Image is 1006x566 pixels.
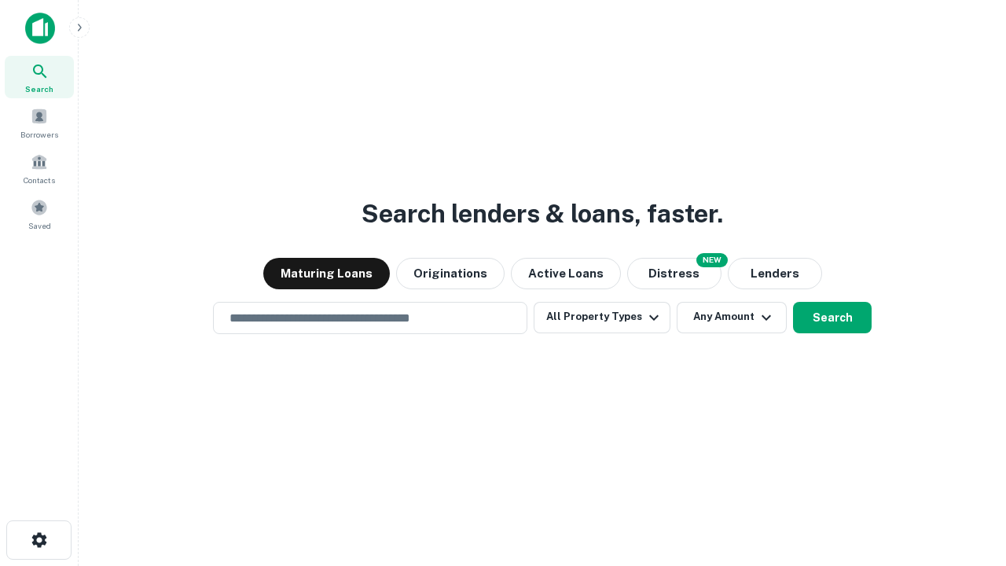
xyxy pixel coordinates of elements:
button: Any Amount [677,302,787,333]
a: Contacts [5,147,74,189]
a: Search [5,56,74,98]
button: Lenders [728,258,822,289]
button: Maturing Loans [263,258,390,289]
a: Saved [5,193,74,235]
span: Borrowers [20,128,58,141]
a: Borrowers [5,101,74,144]
h3: Search lenders & loans, faster. [362,195,723,233]
span: Search [25,83,53,95]
img: capitalize-icon.png [25,13,55,44]
button: Search [793,302,872,333]
iframe: Chat Widget [927,440,1006,516]
button: Search distressed loans with lien and other non-mortgage details. [627,258,721,289]
button: Originations [396,258,505,289]
span: Saved [28,219,51,232]
button: All Property Types [534,302,670,333]
button: Active Loans [511,258,621,289]
div: NEW [696,253,728,267]
span: Contacts [24,174,55,186]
